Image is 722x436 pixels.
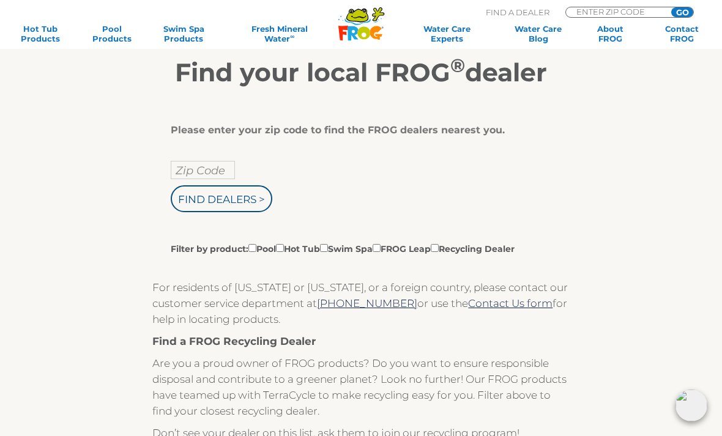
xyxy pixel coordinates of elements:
[171,124,541,136] div: Please enter your zip code to find the FROG dealers nearest you.
[156,24,212,43] a: Swim SpaProducts
[228,24,332,43] a: Fresh MineralWater∞
[48,57,674,87] h2: Find your local FROG dealer
[84,24,140,43] a: PoolProducts
[450,54,465,77] sup: ®
[276,244,284,252] input: Filter by product:PoolHot TubSwim SpaFROG LeapRecycling Dealer
[373,244,381,252] input: Filter by product:PoolHot TubSwim SpaFROG LeapRecycling Dealer
[290,33,294,40] sup: ∞
[486,7,549,18] p: Find A Dealer
[171,242,515,255] label: Filter by product: Pool Hot Tub Swim Spa FROG Leap Recycling Dealer
[152,279,569,327] p: For residents of [US_STATE] or [US_STATE], or a foreign country, please contact our customer serv...
[510,24,566,43] a: Water CareBlog
[400,24,494,43] a: Water CareExperts
[171,185,272,212] input: Find Dealers >
[12,24,68,43] a: Hot TubProducts
[152,355,569,419] p: Are you a proud owner of FROG products? Do you want to ensure responsible disposal and contribute...
[248,244,256,252] input: Filter by product:PoolHot TubSwim SpaFROG LeapRecycling Dealer
[152,335,316,347] strong: Find a FROG Recycling Dealer
[575,7,658,16] input: Zip Code Form
[317,297,417,309] a: [PHONE_NUMBER]
[431,244,439,252] input: Filter by product:PoolHot TubSwim SpaFROG LeapRecycling Dealer
[468,297,553,309] a: Contact Us form
[671,7,693,17] input: GO
[654,24,710,43] a: ContactFROG
[675,390,707,421] img: openIcon
[320,244,328,252] input: Filter by product:PoolHot TubSwim SpaFROG LeapRecycling Dealer
[582,24,638,43] a: AboutFROG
